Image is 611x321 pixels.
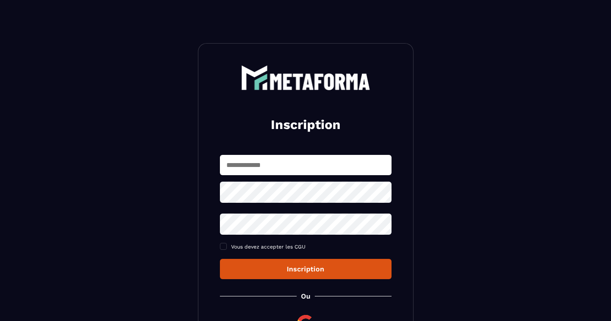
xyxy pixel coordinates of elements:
[220,65,392,90] a: logo
[230,116,381,133] h2: Inscription
[241,65,370,90] img: logo
[301,292,310,300] p: Ou
[220,259,392,279] button: Inscription
[227,265,385,273] div: Inscription
[231,244,306,250] span: Vous devez accepter les CGU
